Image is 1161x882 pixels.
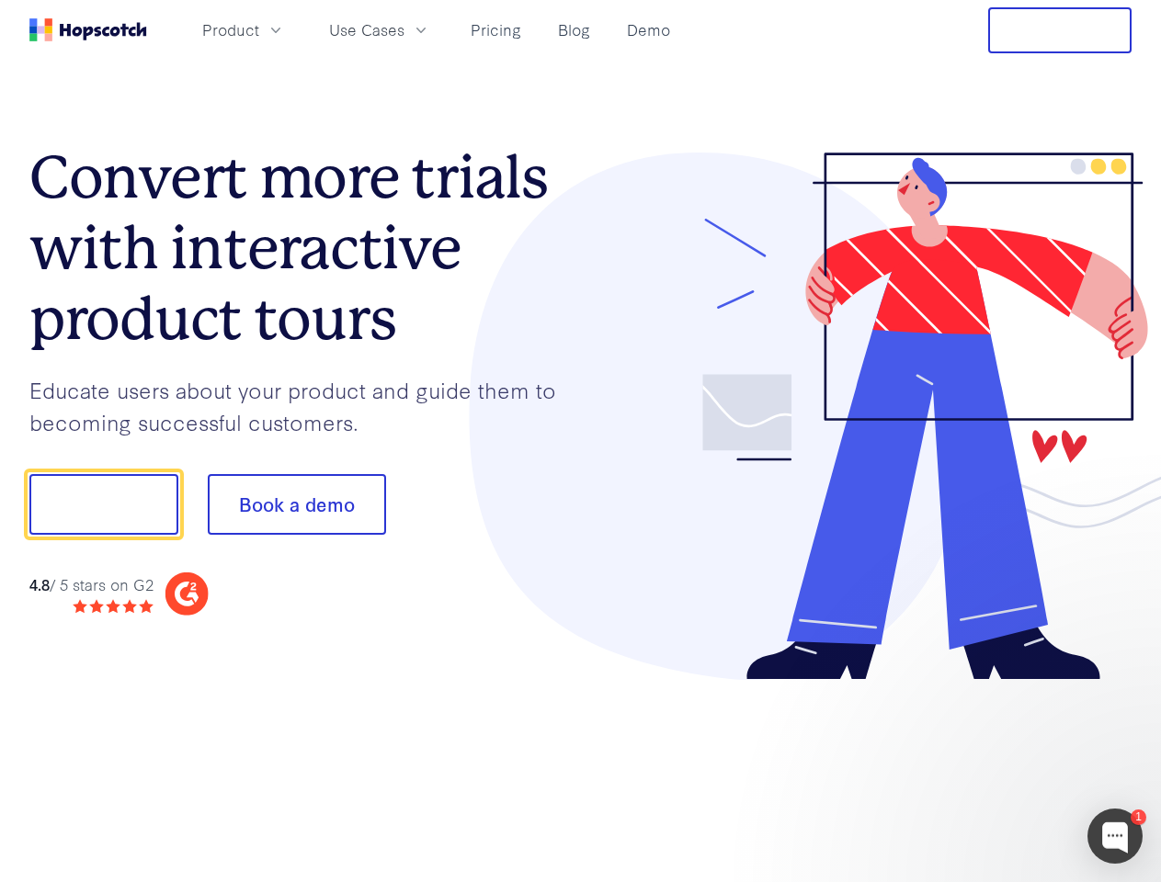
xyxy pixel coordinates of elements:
div: 1 [1131,809,1146,825]
p: Educate users about your product and guide them to becoming successful customers. [29,374,581,437]
span: Product [202,18,259,41]
a: Home [29,18,147,41]
a: Demo [620,15,677,45]
strong: 4.8 [29,573,50,594]
button: Book a demo [208,474,386,535]
button: Use Cases [318,15,441,45]
h1: Convert more trials with interactive product tours [29,142,581,354]
a: Pricing [463,15,529,45]
a: Blog [551,15,598,45]
div: / 5 stars on G2 [29,573,154,596]
button: Free Trial [988,7,1132,53]
span: Use Cases [329,18,404,41]
button: Product [191,15,296,45]
button: Show me! [29,474,178,535]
